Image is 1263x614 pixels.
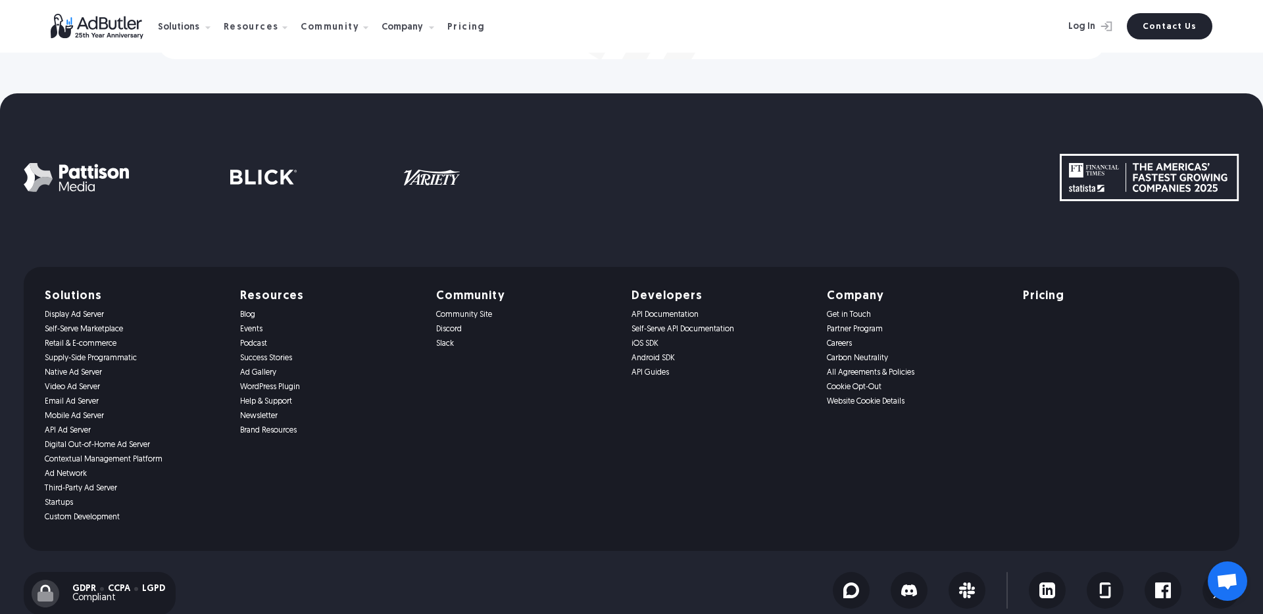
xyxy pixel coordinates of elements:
a: Glassdoor Icon [1087,572,1124,609]
img: Discourse Icon [843,582,859,598]
a: Careers [827,339,1006,348]
div: Compliant [72,594,165,603]
a: Display Ad Server [45,310,224,319]
a: Cookie Opt-Out [827,383,1006,392]
div: Pricing [447,23,485,32]
div: GDPR [72,584,96,594]
a: Self-Serve API Documentation [631,325,811,334]
a: Blog [240,310,420,319]
a: Slack [436,339,616,348]
a: Ad Network [45,469,224,479]
div: Company [382,23,423,32]
div: Resources [224,23,279,32]
a: Video Ad Server [45,383,224,392]
a: Contextual Management Platform [45,455,224,464]
img: Facebook Icon [1155,582,1171,598]
a: Pricing [447,20,496,32]
div: Open chat [1208,561,1247,601]
a: Help & Support [240,397,420,406]
a: Discord [436,325,616,334]
a: Native Ad Server [45,368,224,377]
div: Community [301,23,359,32]
a: Contact Us [1127,13,1212,39]
a: Digital Out-of-Home Ad Server [45,440,224,450]
h5: Developers [631,291,811,302]
a: Events [240,325,420,334]
a: All Agreements & Policies [827,368,1006,377]
a: Mobile Ad Server [45,412,224,421]
a: Brand Resources [240,426,420,435]
a: Facebook Icon [1145,572,1181,609]
a: Community Site [436,310,616,319]
a: Android SDK [631,354,811,363]
a: Self-Serve Marketplace [45,325,224,334]
a: Get in Touch [827,310,1006,319]
div: LGPD [142,584,165,594]
a: Partner Program [827,325,1006,334]
a: Carbon Neutrality [827,354,1006,363]
a: Website Cookie Details [827,397,1006,406]
a: Ad Gallery [240,368,420,377]
img: Glassdoor Icon [1097,582,1113,598]
a: Slack Icon [949,572,985,609]
a: Startups [45,498,224,508]
h5: Resources [240,291,420,302]
a: LinkedIn Icon [1029,572,1066,609]
div: CCPA [108,584,130,594]
a: Custom Development [45,513,224,522]
h5: Company [827,291,1006,302]
a: API Guides [631,368,811,377]
a: Third-Party Ad Server [45,484,224,493]
img: Slack Icon [959,582,975,598]
a: Email Ad Server [45,397,224,406]
h5: Pricing [1023,291,1064,302]
a: Retail & E-commerce [45,339,224,348]
a: iOS SDK [631,339,811,348]
a: Discourse Icon [833,572,870,609]
div: Solutions [158,23,199,32]
a: Pricing [1023,291,1202,302]
a: Podcast [240,339,420,348]
a: Success Stories [240,354,420,363]
h5: Solutions [45,291,224,302]
a: Newsletter [240,412,420,421]
h5: Community [436,291,616,302]
a: API Documentation [631,310,811,319]
a: WordPress Plugin [240,383,420,392]
img: LinkedIn Icon [1039,582,1055,598]
a: Discord Icon [891,572,928,609]
a: X Icon [1202,572,1239,609]
a: Log In [1033,13,1119,39]
img: Discord Icon [901,582,917,598]
a: API Ad Server [45,426,224,435]
a: Supply-Side Programmatic [45,354,224,363]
